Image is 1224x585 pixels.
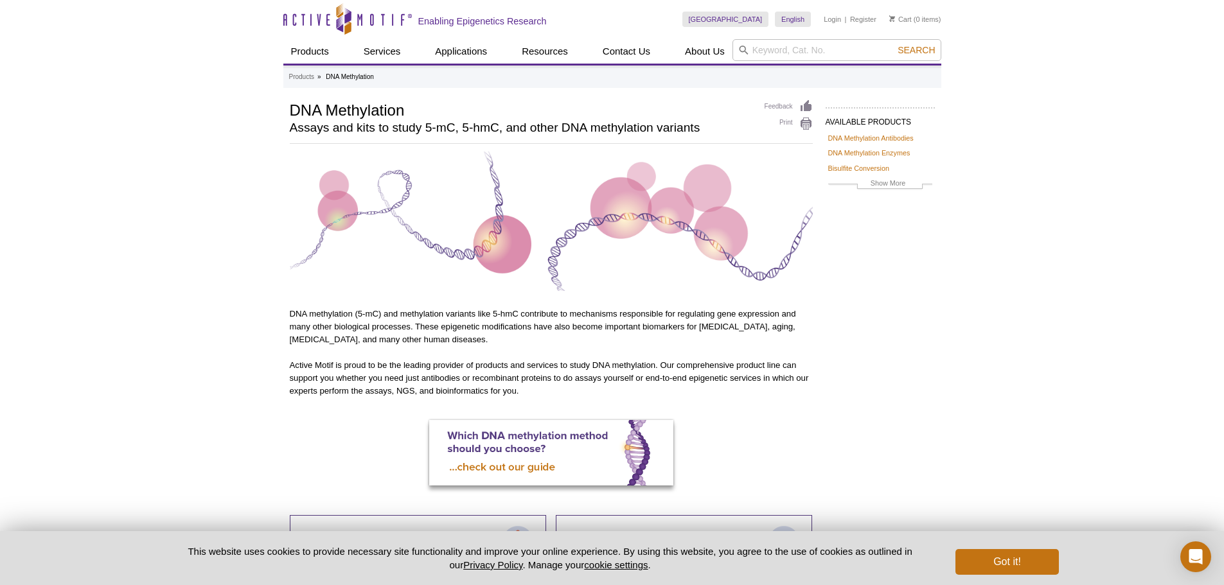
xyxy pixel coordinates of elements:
a: Resources [514,39,576,64]
a: Applications [427,39,495,64]
p: This website uses cookies to provide necessary site functionality and improve your online experie... [166,545,935,572]
a: Cart [889,15,912,24]
p: DNA methylation (5-mC) and methylation variants like 5-hmC contribute to mechanisms responsible f... [290,308,813,346]
h2: Enabling Epigenetics Research [418,15,547,27]
h1: DNA Methylation [290,100,752,119]
div: Open Intercom Messenger [1180,541,1211,572]
h2: Assays and kits to study 5-mC, 5-hmC, and other DNA methylation variants [290,122,752,134]
a: About Us [677,39,732,64]
a: Methylated DNA Enrichment [303,528,472,557]
li: (0 items) [889,12,941,27]
a: Services [356,39,409,64]
a: Login [824,15,841,24]
button: cookie settings [584,559,648,570]
img: ElISAs [768,525,800,557]
a: DNA Methylation Enzymes [828,147,910,159]
a: Bisulfite Conversion [828,162,889,174]
h2: AVAILABLE PRODUCTS [826,107,935,130]
a: Print [765,117,813,131]
img: Enrichment [502,525,534,557]
img: DNA Methylation Method Guide [429,420,673,485]
a: Contact Us [595,39,658,64]
li: DNA Methylation [326,73,373,80]
span: Search [898,45,935,55]
img: Your Cart [889,15,895,22]
a: Register [850,15,876,24]
a: English [775,12,811,27]
li: » [317,73,321,80]
a: [GEOGRAPHIC_DATA] [682,12,769,27]
li: | [845,12,847,27]
a: Privacy Policy [463,559,522,570]
button: Got it! [955,549,1058,575]
a: Products [283,39,337,64]
button: Search [894,44,939,56]
a: DNA Methylation ELISAs & Other Assays [569,528,752,572]
a: DNA Methylation Antibodies [828,132,914,144]
a: Feedback [765,100,813,114]
p: Active Motif is proud to be the leading provider of products and services to study DNA methylatio... [290,359,813,397]
input: Keyword, Cat. No. [732,39,941,61]
a: Show More [828,177,932,192]
a: Products [289,71,314,83]
img: DNA Methylation [290,152,813,291]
